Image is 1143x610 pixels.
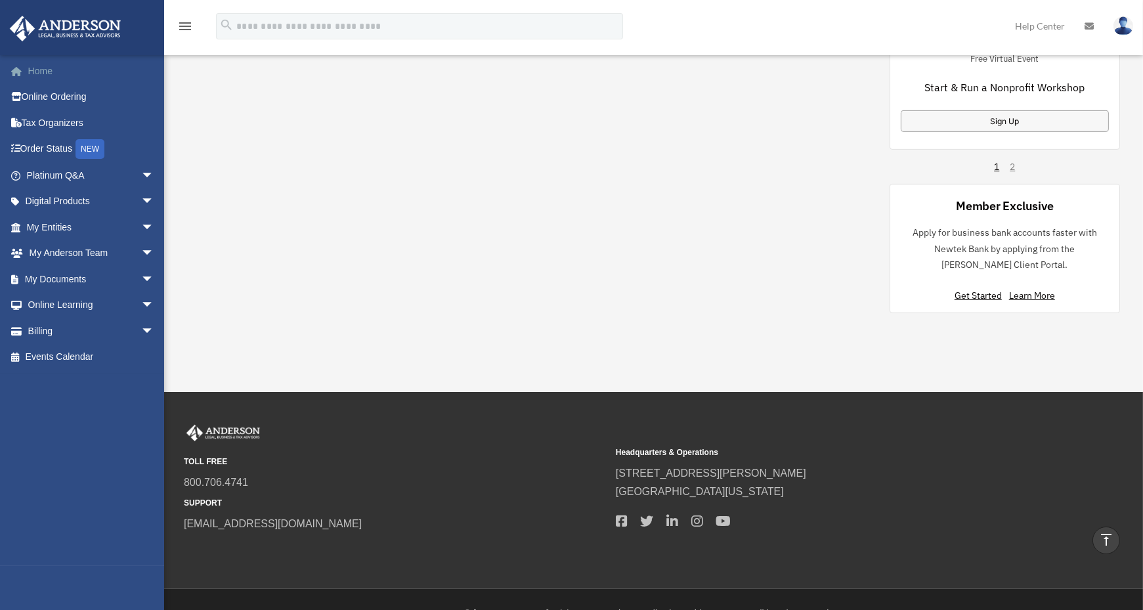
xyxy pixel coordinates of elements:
[956,198,1053,214] div: Member Exclusive
[960,51,1049,64] div: Free Virtual Event
[955,290,1007,301] a: Get Started
[9,344,174,370] a: Events Calendar
[6,16,125,41] img: Anderson Advisors Platinum Portal
[1113,16,1133,35] img: User Pic
[177,23,193,34] a: menu
[141,162,167,189] span: arrow_drop_down
[184,518,362,529] a: [EMAIL_ADDRESS][DOMAIN_NAME]
[901,110,1109,132] a: Sign Up
[141,188,167,215] span: arrow_drop_down
[9,240,174,267] a: My Anderson Teamarrow_drop_down
[616,446,1039,460] small: Headquarters & Operations
[141,266,167,293] span: arrow_drop_down
[616,468,806,479] a: [STREET_ADDRESS][PERSON_NAME]
[9,110,174,136] a: Tax Organizers
[901,225,1109,273] p: Apply for business bank accounts faster with Newtek Bank by applying from the [PERSON_NAME] Clien...
[9,214,174,240] a: My Entitiesarrow_drop_down
[184,455,607,469] small: TOLL FREE
[924,79,1085,95] span: Start & Run a Nonprofit Workshop
[9,136,174,163] a: Order StatusNEW
[9,162,174,188] a: Platinum Q&Aarrow_drop_down
[141,240,167,267] span: arrow_drop_down
[184,477,248,488] a: 800.706.4741
[9,58,174,84] a: Home
[9,318,174,344] a: Billingarrow_drop_down
[75,139,104,159] div: NEW
[219,18,234,32] i: search
[994,160,999,173] a: 1
[9,188,174,215] a: Digital Productsarrow_drop_down
[1092,527,1120,554] a: vertical_align_top
[141,292,167,319] span: arrow_drop_down
[9,84,174,110] a: Online Ordering
[616,486,784,497] a: [GEOGRAPHIC_DATA][US_STATE]
[177,18,193,34] i: menu
[1009,290,1055,301] a: Learn More
[9,266,174,292] a: My Documentsarrow_drop_down
[1098,532,1114,548] i: vertical_align_top
[141,214,167,241] span: arrow_drop_down
[9,292,174,318] a: Online Learningarrow_drop_down
[184,425,263,442] img: Anderson Advisors Platinum Portal
[141,318,167,345] span: arrow_drop_down
[184,496,607,510] small: SUPPORT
